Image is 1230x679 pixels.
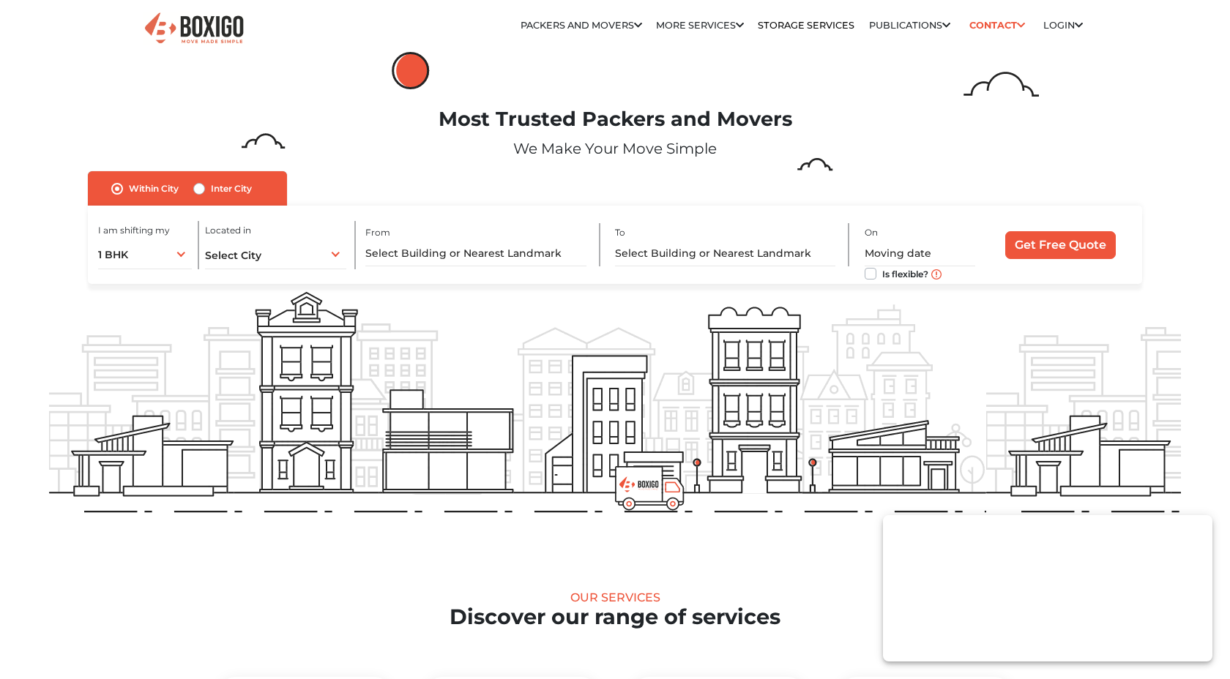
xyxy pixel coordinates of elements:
span: 1 BHK [98,248,128,261]
input: Moving date [865,241,976,266]
label: Is flexible? [882,265,928,280]
div: Our Services [49,590,1181,604]
label: Located in [205,224,251,237]
label: On [865,226,878,239]
a: Storage Services [758,20,854,31]
input: Select Building or Nearest Landmark [615,241,835,266]
label: I am shifting my [98,224,170,237]
label: To [615,226,625,239]
a: More services [656,20,744,31]
input: Get Free Quote [1005,231,1116,259]
a: Login [1043,20,1083,31]
img: boxigo_prackers_and_movers_truck [615,466,685,511]
label: Inter City [211,180,252,198]
span: Select City [205,249,261,262]
a: Contact [964,14,1029,37]
h2: Discover our range of services [49,604,1181,630]
img: Boxigo [143,11,245,47]
h1: Most Trusted Packers and Movers [49,108,1181,132]
label: From [365,226,390,239]
label: Within City [129,180,179,198]
a: Publications [869,20,950,31]
p: We Make Your Move Simple [49,138,1181,160]
input: Select Building or Nearest Landmark [365,241,586,266]
img: move_date_info [931,269,942,280]
a: Packers and Movers [521,20,642,31]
